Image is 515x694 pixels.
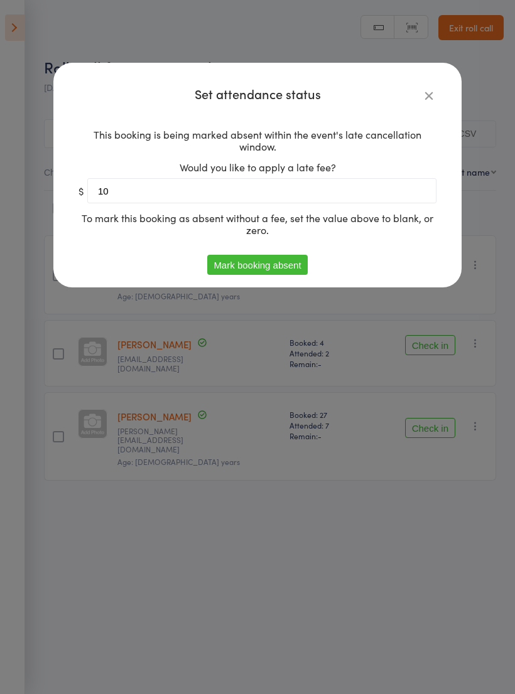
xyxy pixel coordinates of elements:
h4: Set attendance status [79,88,436,100]
div: To mark this booking as absent without a fee, set the value above to blank, or zero. [79,212,436,236]
button: Mark booking absent [207,255,307,275]
div: This booking is being marked absent within the event's late cancellation window. [79,129,436,152]
a: Close [421,88,436,103]
div: Would you like to apply a late fee? [79,161,436,173]
span: $ [79,185,84,197]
